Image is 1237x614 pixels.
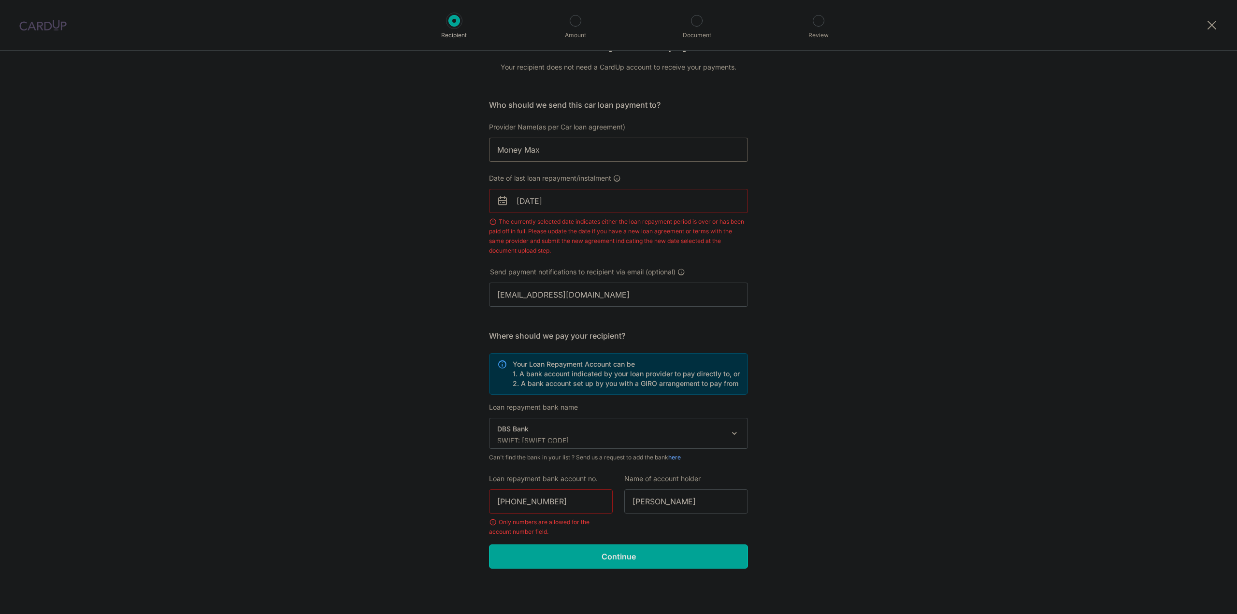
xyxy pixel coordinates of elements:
[497,424,724,434] p: DBS Bank
[86,7,105,15] span: Help
[490,267,676,277] span: Send payment notifications to recipient via email (optional)
[783,30,854,40] p: Review
[497,436,724,445] p: SWIFT: [SWIFT_CODE]
[668,454,681,461] a: here
[489,217,748,256] div: The currently selected date indicates either the loan repayment period is over or has been paid o...
[489,517,613,537] div: Only numbers are allowed for the account number field.
[489,474,598,484] label: Loan repayment bank account no.
[19,19,67,31] img: CardUp
[489,99,748,111] h5: Who should we send this car loan payment to?
[489,62,748,72] div: Your recipient does not need a CardUp account to receive your payments.
[540,30,611,40] p: Amount
[624,474,701,484] label: Name of account holder
[489,418,748,449] span: DBS Bank
[489,544,748,569] input: Continue
[513,359,740,388] p: Your Loan Repayment Account can be 1. A bank account indicated by your loan provider to pay direc...
[489,453,748,462] span: Can't find the bank in your list ? Send us a request to add the bank
[661,30,733,40] p: Document
[489,283,748,307] input: Enter email address
[489,330,748,342] h5: Where should we pay your recipient?
[489,418,748,448] span: DBS Bank
[489,173,611,183] span: Date of last loan repayment/instalment
[489,189,748,213] input: DD/MM/YYYY
[489,402,578,412] label: Loan repayment bank name
[418,30,490,40] p: Recipient
[489,123,625,131] span: Provider Name(as per Car loan agreement)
